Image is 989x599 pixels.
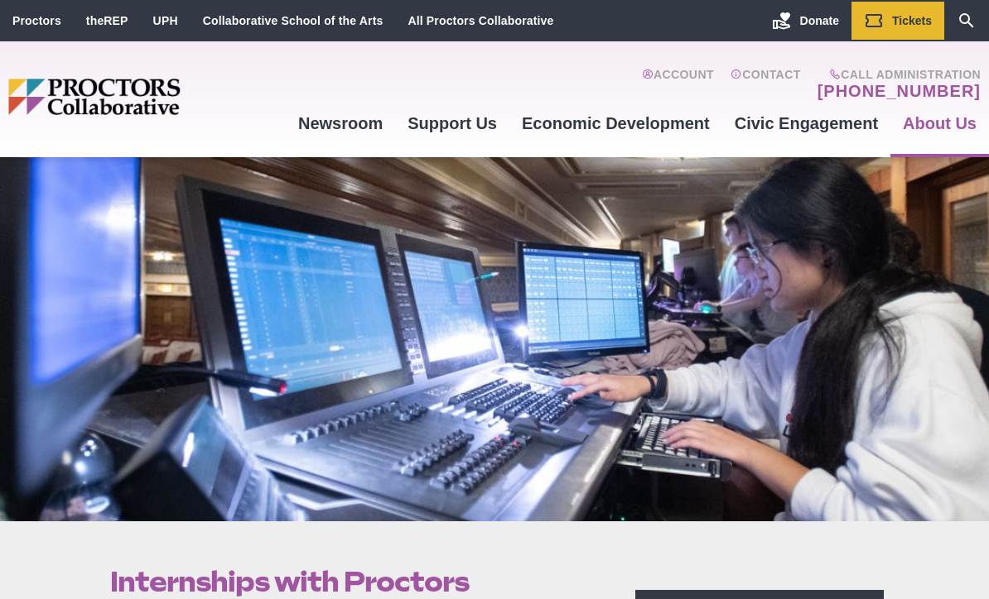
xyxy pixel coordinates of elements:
span: Tickets [892,14,932,27]
a: Support Us [395,101,509,146]
a: About Us [890,101,989,146]
a: Economic Development [509,101,722,146]
span: Donate [800,14,839,27]
span: Call Administration [813,68,981,81]
a: Collaborative School of the Arts [203,14,384,27]
a: Donate [760,2,852,40]
a: Newsroom [286,101,395,146]
img: Proctors logo [8,79,286,116]
a: UPH [153,14,178,27]
a: Account [642,68,714,101]
a: [PHONE_NUMBER] [818,81,981,101]
a: Search [944,2,989,40]
a: theREP [86,14,128,27]
a: Contact [731,68,801,101]
a: All Proctors Collaborative [408,14,553,27]
a: Civic Engagement [722,101,890,146]
a: Proctors [12,14,61,27]
a: Tickets [852,2,944,40]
